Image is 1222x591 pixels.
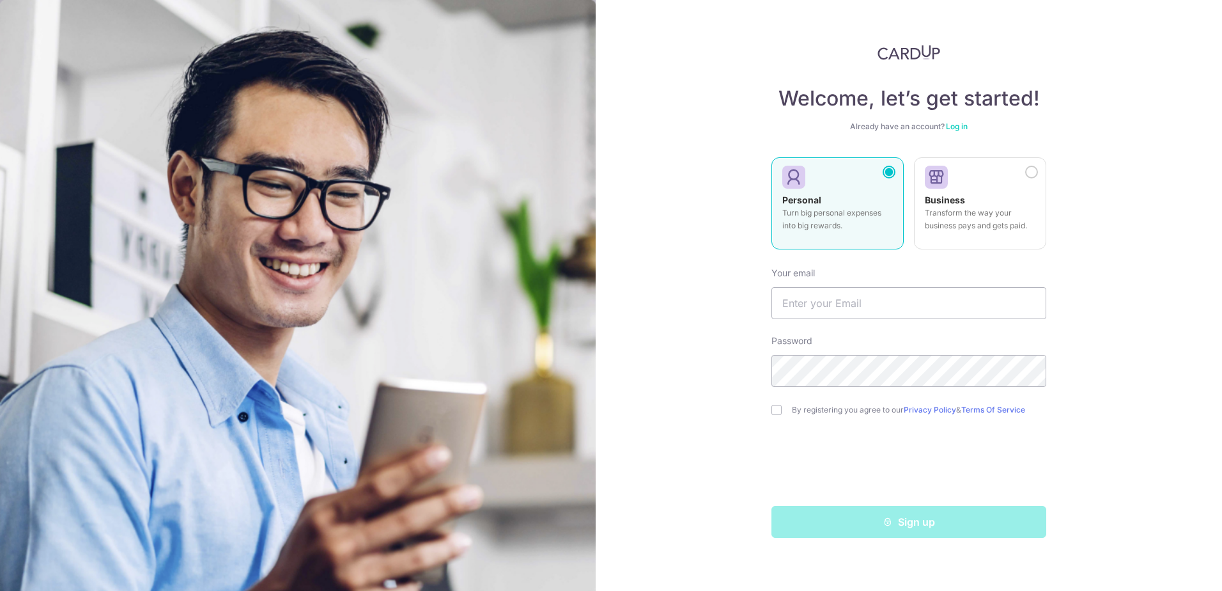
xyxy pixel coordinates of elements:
[914,157,1046,257] a: Business Transform the way your business pays and gets paid.
[946,122,968,131] a: Log in
[771,287,1046,319] input: Enter your Email
[961,405,1025,414] a: Terms Of Service
[771,335,812,347] label: Password
[771,157,904,257] a: Personal Turn big personal expenses into big rewards.
[771,267,815,280] label: Your email
[792,405,1046,415] label: By registering you agree to our &
[878,45,940,60] img: CardUp Logo
[771,86,1046,111] h4: Welcome, let’s get started!
[782,194,821,205] strong: Personal
[812,441,1006,491] iframe: reCAPTCHA
[771,122,1046,132] div: Already have an account?
[925,194,965,205] strong: Business
[782,207,893,232] p: Turn big personal expenses into big rewards.
[904,405,956,414] a: Privacy Policy
[925,207,1035,232] p: Transform the way your business pays and gets paid.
